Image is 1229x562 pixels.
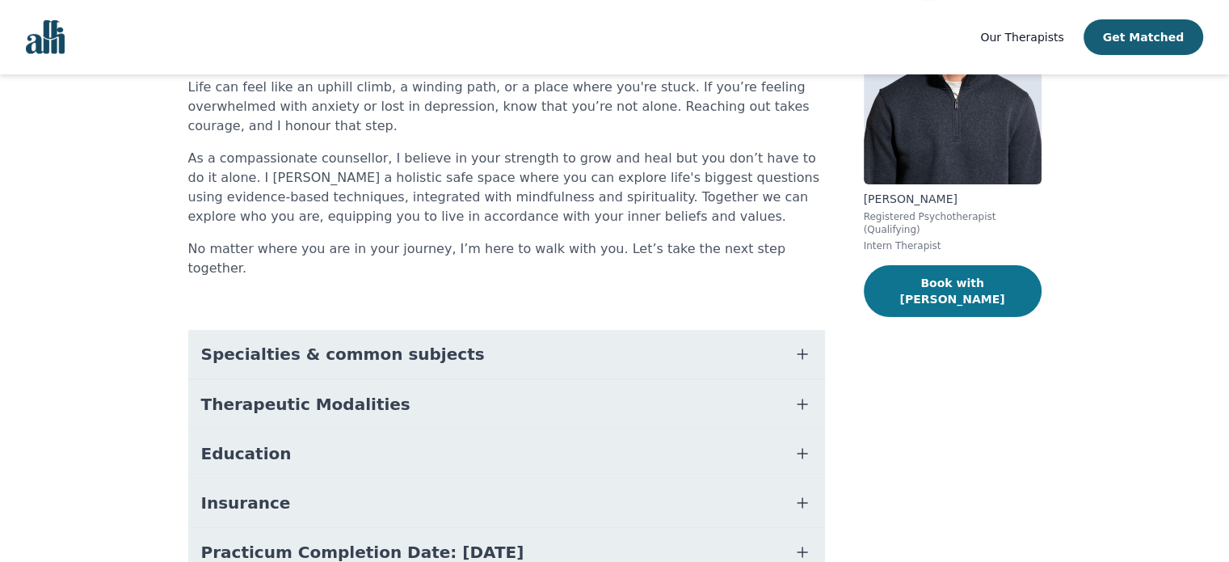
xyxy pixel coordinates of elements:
p: No matter where you are in your journey, I’m here to walk with you. Let’s take the next step toge... [188,239,825,278]
button: Book with [PERSON_NAME] [864,265,1042,317]
p: Registered Psychotherapist (Qualifying) [864,210,1042,236]
span: Therapeutic Modalities [201,393,410,416]
button: Therapeutic Modalities [188,380,825,429]
span: Education [201,442,292,465]
span: Our Therapists [980,31,1063,44]
p: Life can feel like an uphill climb, a winding path, or a place where you're stuck. If you’re feel... [188,78,825,136]
p: Intern Therapist [864,239,1042,252]
img: alli logo [26,20,65,54]
button: Get Matched [1084,19,1203,55]
span: Insurance [201,492,291,514]
button: Specialties & common subjects [188,330,825,378]
span: Specialties & common subjects [201,343,485,366]
button: Education [188,429,825,478]
button: Insurance [188,479,825,527]
p: As a compassionate counsellor, I believe in your strength to grow and heal but you don’t have to ... [188,149,825,226]
p: [PERSON_NAME] [864,191,1042,207]
a: Our Therapists [980,27,1063,47]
